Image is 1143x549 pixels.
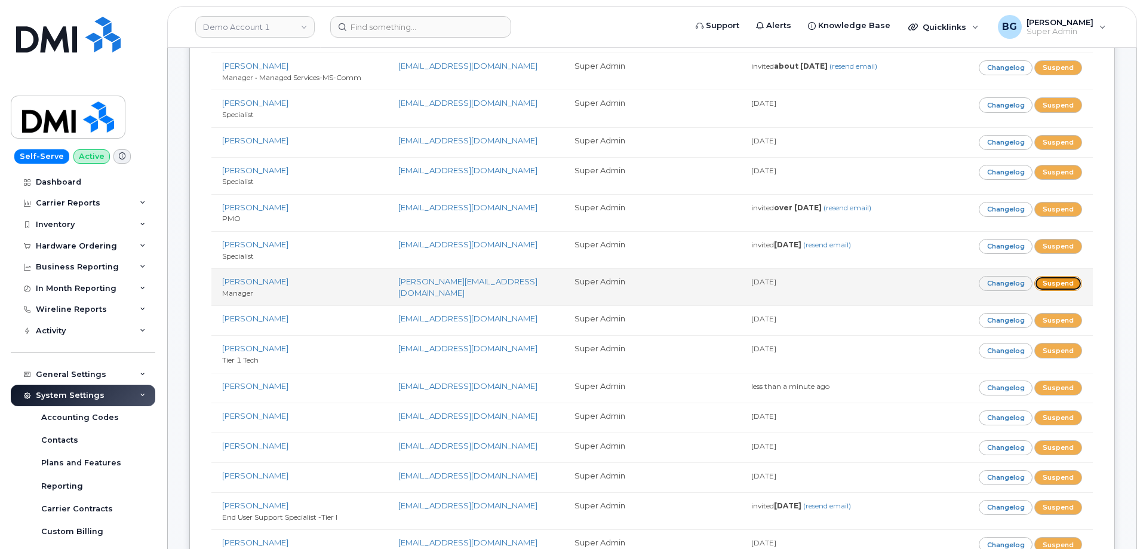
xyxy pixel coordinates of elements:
small: [DATE] [751,344,776,353]
a: [PERSON_NAME] [222,61,288,70]
a: Suspend [1034,165,1082,180]
a: Suspend [1034,410,1082,425]
a: [PERSON_NAME] [222,538,288,547]
td: Super Admin [564,127,740,157]
small: invited [751,240,851,249]
small: Tier 1 Tech [222,355,259,364]
a: [EMAIL_ADDRESS][DOMAIN_NAME] [398,61,537,70]
input: Find something... [330,16,511,38]
td: Super Admin [564,194,740,231]
a: Suspend [1034,343,1082,358]
a: Demo Account 1 [195,16,315,38]
a: Suspend [1034,276,1082,291]
span: Super Admin [1027,27,1093,36]
small: invited [751,62,877,70]
td: Super Admin [564,403,740,433]
a: Suspend [1034,440,1082,455]
td: Super Admin [564,492,740,529]
a: Changelog [979,410,1033,425]
a: [EMAIL_ADDRESS][DOMAIN_NAME] [398,441,537,450]
small: [DATE] [751,277,776,286]
td: Super Admin [564,373,740,403]
a: Suspend [1034,60,1082,75]
td: Super Admin [564,335,740,372]
a: [EMAIL_ADDRESS][DOMAIN_NAME] [398,471,537,480]
a: [PERSON_NAME] [222,203,288,212]
td: Super Admin [564,268,740,305]
a: Knowledge Base [800,14,899,38]
a: Changelog [979,239,1033,254]
a: Suspend [1034,135,1082,150]
small: [DATE] [751,441,776,450]
a: [EMAIL_ADDRESS][DOMAIN_NAME] [398,501,537,510]
strong: [DATE] [774,240,801,249]
a: [PERSON_NAME] [222,136,288,145]
a: Changelog [979,202,1033,217]
small: [DATE] [751,166,776,175]
a: Suspend [1034,470,1082,485]
a: [PERSON_NAME] [222,240,288,249]
td: Super Admin [564,90,740,127]
a: [PERSON_NAME] [222,411,288,421]
a: [PERSON_NAME] [222,501,288,510]
small: End User Support Specialist -Tier I [222,513,337,522]
a: [EMAIL_ADDRESS][DOMAIN_NAME] [398,136,537,145]
small: invited [751,501,851,510]
span: Support [706,20,739,32]
a: Changelog [979,313,1033,328]
td: Super Admin [564,231,740,268]
small: [DATE] [751,99,776,108]
a: (resend email) [803,501,851,510]
small: Specialist [222,252,254,260]
a: [PERSON_NAME] [222,381,288,391]
td: Super Admin [564,157,740,194]
a: Changelog [979,60,1033,75]
small: [DATE] [751,412,776,421]
a: [EMAIL_ADDRESS][DOMAIN_NAME] [398,538,537,547]
a: [EMAIL_ADDRESS][DOMAIN_NAME] [398,314,537,323]
a: (resend email) [829,62,877,70]
a: [EMAIL_ADDRESS][DOMAIN_NAME] [398,240,537,249]
small: Specialist [222,110,254,119]
a: [EMAIL_ADDRESS][DOMAIN_NAME] [398,165,537,175]
a: Changelog [979,470,1033,485]
small: [DATE] [751,471,776,480]
span: BG [1002,20,1017,34]
a: Suspend [1034,239,1082,254]
small: less than a minute ago [751,382,829,391]
a: Changelog [979,276,1033,291]
strong: about [DATE] [774,62,828,70]
small: [DATE] [751,136,776,145]
div: Bill Geary [990,15,1114,39]
a: Changelog [979,165,1033,180]
td: Super Admin [564,433,740,462]
td: Super Admin [564,462,740,492]
small: PMO [222,214,241,223]
a: Changelog [979,97,1033,112]
small: invited [751,203,871,212]
td: Super Admin [564,53,740,90]
td: Super Admin [564,305,740,335]
a: [EMAIL_ADDRESS][DOMAIN_NAME] [398,98,537,108]
span: [PERSON_NAME] [1027,17,1093,27]
a: Alerts [748,14,800,38]
a: [PERSON_NAME] [222,314,288,323]
a: [EMAIL_ADDRESS][DOMAIN_NAME] [398,343,537,353]
strong: [DATE] [774,501,801,510]
a: Suspend [1034,202,1082,217]
a: Suspend [1034,500,1082,515]
small: [DATE] [751,538,776,547]
a: [PERSON_NAME] [222,441,288,450]
a: [EMAIL_ADDRESS][DOMAIN_NAME] [398,203,537,212]
small: [DATE] [751,314,776,323]
a: Suspend [1034,313,1082,328]
a: [PERSON_NAME] [222,277,288,286]
small: Specialist [222,177,254,186]
a: [PERSON_NAME][EMAIL_ADDRESS][DOMAIN_NAME] [398,277,537,297]
a: [PERSON_NAME] [222,471,288,480]
a: (resend email) [803,240,851,249]
small: Manager [222,289,253,297]
a: Changelog [979,500,1033,515]
a: (resend email) [824,203,871,212]
a: Suspend [1034,381,1082,395]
